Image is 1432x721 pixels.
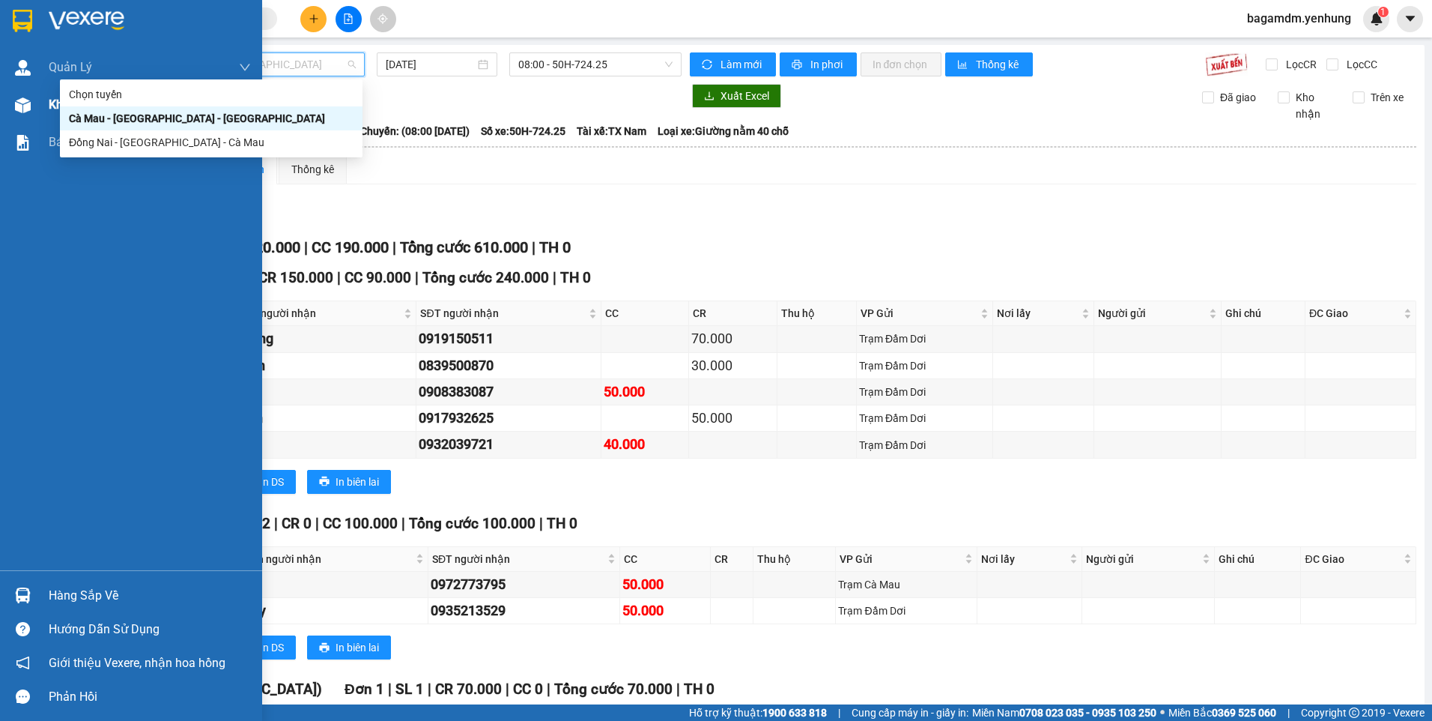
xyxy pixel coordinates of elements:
[419,381,598,402] div: 0908383087
[49,686,251,708] div: Phản hồi
[861,52,942,76] button: In đơn chọn
[386,56,474,73] input: 11/08/2025
[419,355,598,376] div: 0839500870
[1404,12,1417,25] span: caret-down
[689,705,827,721] span: Hỗ trợ kỹ thuật:
[859,358,990,374] div: Trạm Đầm Dơi
[780,52,857,76] button: printerIn phơi
[323,515,398,532] span: CC 100.000
[431,600,617,621] div: 0935213529
[857,379,993,405] td: Trạm Đầm Dơi
[1160,710,1165,716] span: ⚪️
[1287,705,1290,721] span: |
[15,60,31,76] img: warehouse-icon
[239,381,414,402] div: PHI
[244,600,425,621] div: duy
[291,161,334,178] div: Thống kê
[1280,56,1319,73] span: Lọc CR
[282,515,312,532] span: CR 0
[300,6,327,32] button: plus
[345,269,411,286] span: CC 90.000
[377,13,388,24] span: aim
[690,52,776,76] button: syncLàm mới
[415,269,419,286] span: |
[237,353,417,379] td: hien
[1168,705,1276,721] span: Miền Bắc
[307,470,391,494] button: printerIn biên lai
[239,434,414,455] div: nhi
[852,705,968,721] span: Cung cấp máy in - giấy in:
[1098,305,1207,322] span: Người gửi
[315,515,319,532] span: |
[857,432,993,458] td: Trạm Đầm Dơi
[419,328,598,349] div: 0919150511
[1212,707,1276,719] strong: 0369 525 060
[337,269,341,286] span: |
[810,56,845,73] span: In phơi
[69,134,354,151] div: Đồng Nai - [GEOGRAPHIC_DATA] - Cà Mau
[237,379,417,405] td: PHI
[392,238,396,256] span: |
[1019,707,1156,719] strong: 0708 023 035 - 0935 103 250
[1397,6,1423,32] button: caret-down
[15,97,31,113] img: warehouse-icon
[428,598,620,624] td: 0935213529
[859,331,990,347] div: Trạm Đầm Dơi
[244,574,425,595] div: A
[1365,89,1410,106] span: Trên xe
[258,269,333,286] span: CR 150.000
[604,381,686,402] div: 50.000
[676,681,680,698] span: |
[691,408,774,429] div: 50.000
[416,405,601,432] td: 0917932625
[419,434,598,455] div: 0932039721
[622,600,709,621] div: 50.000
[711,547,753,572] th: CR
[861,305,977,322] span: VP Gửi
[554,681,673,698] span: Tổng cước 70.000
[336,639,379,656] span: In biên lai
[345,681,384,698] span: Đơn 1
[481,123,565,139] span: Số xe: 50H-724.25
[704,91,715,103] span: download
[431,574,617,595] div: 0972773795
[532,238,536,256] span: |
[1290,89,1342,122] span: Kho nhận
[435,681,502,698] span: CR 70.000
[838,576,974,593] div: Trạm Cà Mau
[506,681,509,698] span: |
[239,408,414,429] div: tran
[622,574,709,595] div: 50.000
[857,405,993,432] td: Trạm Đầm Dơi
[577,123,646,139] span: Tài xế: TX Nam
[242,598,428,624] td: duy
[684,681,715,698] span: TH 0
[60,106,362,130] div: Cà Mau - Sài Gòn - Đồng Nai
[1309,305,1401,322] span: ĐC Giao
[336,474,379,490] span: In biên lai
[304,238,308,256] span: |
[420,305,586,322] span: SĐT người nhận
[945,52,1033,76] button: bar-chartThống kê
[547,681,550,698] span: |
[239,355,414,376] div: hien
[976,56,1021,73] span: Thống kê
[1205,52,1248,76] img: 9k=
[859,437,990,453] div: Trạm Đầm Dơi
[416,379,601,405] td: 0908383087
[237,326,417,352] td: thang
[69,86,354,103] div: Chọn tuyến
[60,130,362,154] div: Đồng Nai - Sài Gòn - Cà Mau
[242,572,428,598] td: A
[1341,56,1380,73] span: Lọc CC
[388,681,392,698] span: |
[720,56,764,73] span: Làm mới
[312,238,389,256] span: CC 190.000
[601,301,689,326] th: CC
[553,269,556,286] span: |
[49,654,225,672] span: Giới thiệu Vexere, nhận hoa hồng
[1222,301,1305,326] th: Ghi chú
[720,88,769,104] span: Xuất Excel
[859,384,990,400] div: Trạm Đầm Dơi
[836,572,977,598] td: Trạm Cà Mau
